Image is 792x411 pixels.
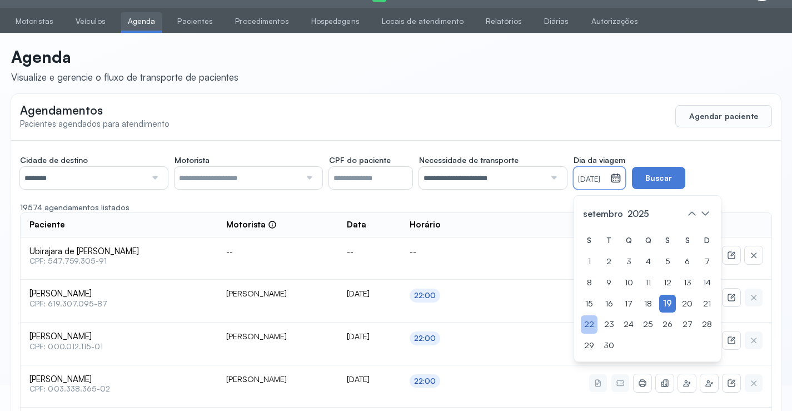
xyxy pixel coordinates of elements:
[537,12,576,31] a: Diárias
[20,202,772,212] div: 19574 agendamentos listados
[121,12,162,31] a: Agenda
[632,167,685,189] button: Buscar
[226,246,329,256] div: --
[675,105,772,127] button: Agendar paciente
[600,295,617,313] div: 16
[699,315,715,334] div: 28
[29,256,208,266] span: CPF: 547.759.305-91
[29,289,208,299] span: [PERSON_NAME]
[69,12,112,31] a: Veículos
[20,103,103,117] span: Agendamentos
[29,342,208,351] span: CPF: 000.012.115-01
[29,384,208,394] span: CPF: 003.338.365-02
[305,12,366,31] a: Hospedagens
[414,377,436,386] div: 22:00
[574,155,625,165] span: Dia da viagem
[699,231,715,250] div: D
[29,246,208,257] span: Ubirajara de [PERSON_NAME]
[581,206,625,221] span: setembro
[414,334,436,343] div: 22:00
[226,374,329,384] div: [PERSON_NAME]
[226,331,329,341] div: [PERSON_NAME]
[171,12,220,31] a: Pacientes
[226,289,329,299] div: [PERSON_NAME]
[679,231,696,250] div: S
[11,47,238,67] p: Agenda
[699,274,715,292] div: 14
[640,274,656,292] div: 11
[410,220,441,230] span: Horário
[9,12,60,31] a: Motoristas
[659,252,676,271] div: 5
[11,71,238,83] div: Visualize e gerencie o fluxo de transporte de pacientes
[479,12,529,31] a: Relatórios
[625,206,651,221] span: 2025
[659,315,676,334] div: 26
[29,374,208,385] span: [PERSON_NAME]
[578,174,606,185] small: [DATE]
[29,220,65,230] span: Paciente
[659,274,676,292] div: 12
[226,220,277,230] div: Motorista
[29,331,208,342] span: [PERSON_NAME]
[600,252,617,271] div: 2
[600,231,617,250] div: T
[585,12,645,31] a: Autorizações
[620,295,637,313] div: 17
[581,231,597,250] div: S
[347,289,391,299] div: [DATE]
[620,274,637,292] div: 10
[679,252,696,271] div: 6
[679,295,696,313] div: 20
[410,246,469,256] div: --
[175,155,210,165] span: Motorista
[620,252,637,271] div: 3
[581,315,597,334] div: 22
[347,374,391,384] div: [DATE]
[329,155,391,165] span: CPF do paciente
[20,118,170,129] span: Pacientes agendados para atendimento
[414,291,436,300] div: 22:00
[347,331,391,341] div: [DATE]
[600,336,617,355] div: 30
[375,12,470,31] a: Locais de atendimento
[20,155,88,165] span: Cidade de destino
[600,315,617,334] div: 23
[640,315,656,334] div: 25
[620,231,637,250] div: Q
[228,12,295,31] a: Procedimentos
[581,295,597,313] div: 15
[640,295,656,313] div: 18
[659,295,676,313] div: 19
[640,252,656,271] div: 4
[620,315,637,334] div: 24
[581,336,597,355] div: 29
[419,155,519,165] span: Necessidade de transporte
[679,274,696,292] div: 13
[581,252,597,271] div: 1
[699,252,715,271] div: 7
[347,246,391,256] div: --
[640,231,656,250] div: Q
[347,220,366,230] span: Data
[679,315,696,334] div: 27
[600,274,617,292] div: 9
[581,274,597,292] div: 8
[659,231,676,250] div: S
[29,299,208,309] span: CPF: 619.307.095-87
[699,295,715,313] div: 21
